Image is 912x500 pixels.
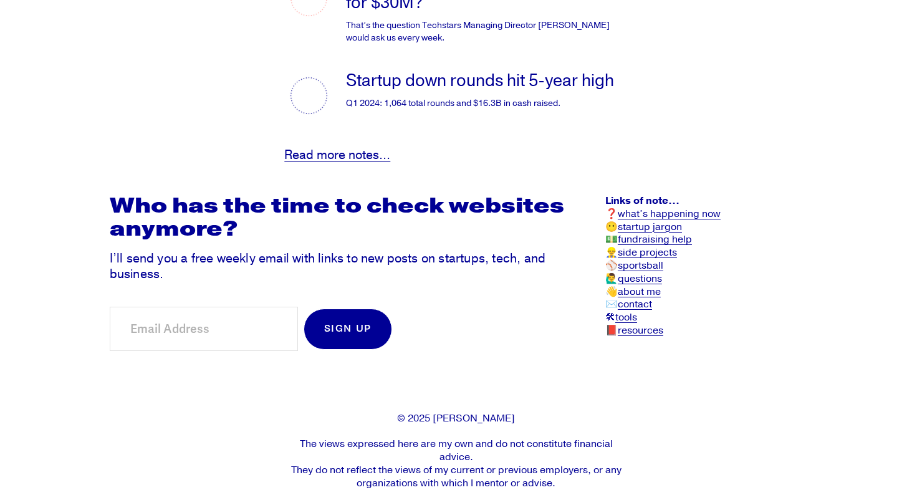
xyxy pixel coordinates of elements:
p: That’s the question Techstars Managing Director [PERSON_NAME] would ask us every week. [346,19,627,44]
input: Email Address [110,307,298,351]
p: © 2025 [PERSON_NAME] The views expressed here are my own and do not constitute financial advice. ... [284,412,627,490]
button: Sign Up [304,309,392,350]
a: fundraising help [618,233,692,246]
p: I’ll send you a free weekly email with links to new posts on startups, tech, and business. [110,251,570,282]
a: questions [618,272,662,286]
a: resources [618,324,663,337]
a: startup jargon [618,221,682,234]
p: Q1 2024: 1,064 total rounds and $16.3B in cash raised. [346,97,627,110]
a: tools [615,311,637,324]
a: about me [618,286,661,299]
a: Read more notes… [284,147,390,163]
a: what’s happening now [618,208,721,221]
p: 😶 💵 👷‍♂️ ⚾️ 🙋‍♂️ 👋 ✉️ 🛠 📕 [605,195,774,337]
a: Startup down rounds hit 5-year high [284,71,346,120]
img: Startup down rounds hit 5-year high [284,71,334,120]
a: sportsball [618,259,663,272]
a: Startup down rounds hit 5-year high [346,70,614,91]
span: Sign Up [324,322,372,335]
a: side projects [618,246,677,259]
h2: Who has the time to check websites anymore? [110,195,570,241]
a: contact [618,298,652,311]
strong: Links of note… ❓ [605,195,679,220]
